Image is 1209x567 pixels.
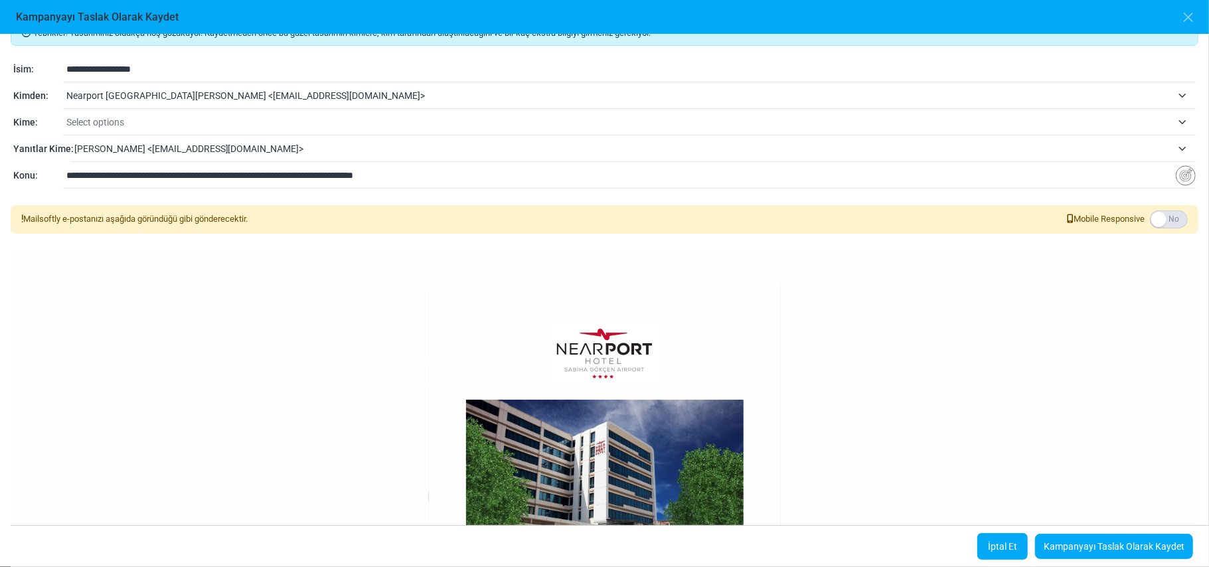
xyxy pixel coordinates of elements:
[66,117,124,127] span: Select options
[13,62,63,76] div: İsim:
[16,11,179,23] h6: Kampanyayı Taslak Olarak Kaydet
[66,114,1172,130] span: Select options
[74,137,1196,161] span: Erol Aydemir <salesmng@nearporthotel.com>
[74,141,1172,157] span: Erol Aydemir <salesmng@nearporthotel.com>
[66,110,1196,134] span: Select options
[66,84,1196,108] span: Nearport Hotel Sabiha Gokcen Airport <iletisim@nearporthotel.com>
[1176,165,1196,186] img: Insert Variable
[13,89,63,103] div: Kimden:
[66,88,1172,104] span: Nearport Hotel Sabiha Gokcen Airport <iletisim@nearporthotel.com>
[13,142,71,156] div: Yanıtlar Kime:
[13,169,63,183] div: Konu:
[13,116,63,129] div: Kime:
[977,532,1028,560] button: İptal Et
[1067,212,1145,226] span: Mobile Responsive
[1035,534,1193,559] a: Kampanyayı Taslak Olarak Kaydet
[21,212,248,226] div: Mailsoftly e-postanızı aşağıda göründüğü gibi gönderecektir.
